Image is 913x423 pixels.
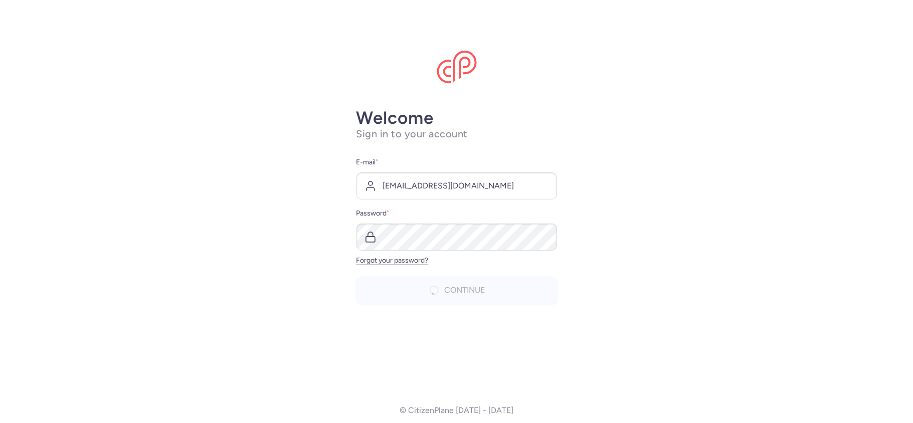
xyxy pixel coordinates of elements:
[356,172,557,199] input: user@example.com
[356,256,429,265] a: Forgot your password?
[356,107,434,128] strong: Welcome
[356,128,557,140] h1: Sign in to your account
[356,277,557,304] button: Continue
[444,286,485,295] span: Continue
[400,406,513,415] p: © CitizenPlane [DATE] - [DATE]
[437,51,477,84] img: CitizenPlane logo
[356,207,557,220] label: Password
[356,156,557,168] label: E-mail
